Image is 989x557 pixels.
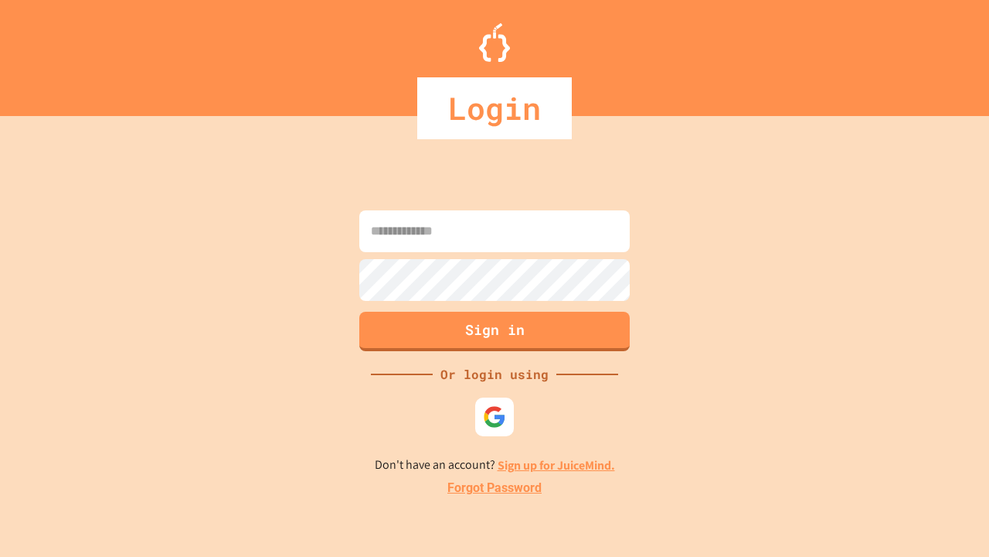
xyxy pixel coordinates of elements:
[861,428,974,494] iframe: chat widget
[479,23,510,62] img: Logo.svg
[417,77,572,139] div: Login
[447,479,542,497] a: Forgot Password
[359,312,630,351] button: Sign in
[498,457,615,473] a: Sign up for JuiceMind.
[433,365,556,384] div: Or login using
[924,495,974,542] iframe: chat widget
[483,405,506,429] img: google-icon.svg
[375,456,615,475] p: Don't have an account?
